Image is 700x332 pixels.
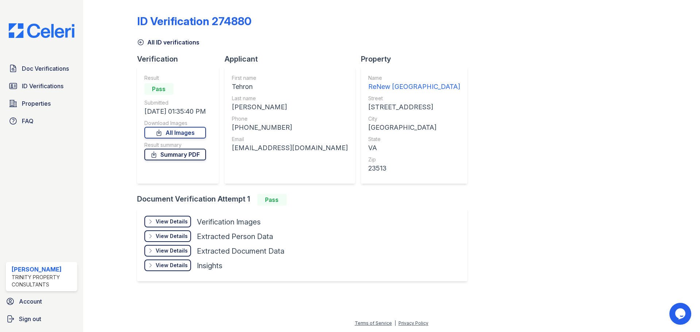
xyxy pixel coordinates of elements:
div: [PERSON_NAME] [12,265,74,274]
div: Last name [232,95,348,102]
a: Terms of Service [355,320,392,326]
div: Insights [197,261,222,271]
div: Download Images [144,120,206,127]
div: Applicant [225,54,361,64]
a: All Images [144,127,206,138]
div: Name [368,74,460,82]
span: Account [19,297,42,306]
span: ID Verifications [22,82,63,90]
div: [EMAIL_ADDRESS][DOMAIN_NAME] [232,143,348,153]
div: Submitted [144,99,206,106]
div: Property [361,54,473,64]
div: Verification [137,54,225,64]
div: City [368,115,460,122]
div: 23513 [368,163,460,173]
a: Properties [6,96,77,111]
div: ID Verification 274880 [137,15,252,28]
div: Phone [232,115,348,122]
a: Summary PDF [144,149,206,160]
a: Name ReNew [GEOGRAPHIC_DATA] [368,74,460,92]
div: | [394,320,396,326]
div: ReNew [GEOGRAPHIC_DATA] [368,82,460,92]
div: First name [232,74,348,82]
span: Doc Verifications [22,64,69,73]
div: Extracted Person Data [197,231,273,242]
div: [STREET_ADDRESS] [368,102,460,112]
div: View Details [156,218,188,225]
a: Privacy Policy [398,320,428,326]
a: Doc Verifications [6,61,77,76]
div: [GEOGRAPHIC_DATA] [368,122,460,133]
div: Email [232,136,348,143]
div: State [368,136,460,143]
div: Pass [144,83,174,95]
div: View Details [156,233,188,240]
div: [DATE] 01:35:40 PM [144,106,206,117]
div: View Details [156,262,188,269]
div: Extracted Document Data [197,246,284,256]
a: Account [3,294,80,309]
div: Result [144,74,206,82]
div: Result summary [144,141,206,149]
span: FAQ [22,117,34,125]
a: FAQ [6,114,77,128]
a: Sign out [3,312,80,326]
div: [PHONE_NUMBER] [232,122,348,133]
div: View Details [156,247,188,254]
div: Verification Images [197,217,261,227]
img: CE_Logo_Blue-a8612792a0a2168367f1c8372b55b34899dd931a85d93a1a3d3e32e68fde9ad4.png [3,23,80,38]
a: All ID verifications [137,38,199,47]
iframe: chat widget [669,303,693,325]
a: ID Verifications [6,79,77,93]
span: Sign out [19,315,41,323]
div: VA [368,143,460,153]
div: Tehron [232,82,348,92]
div: Pass [257,194,287,206]
span: Properties [22,99,51,108]
div: Street [368,95,460,102]
div: Zip [368,156,460,163]
div: Trinity Property Consultants [12,274,74,288]
div: Document Verification Attempt 1 [137,194,473,206]
div: [PERSON_NAME] [232,102,348,112]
